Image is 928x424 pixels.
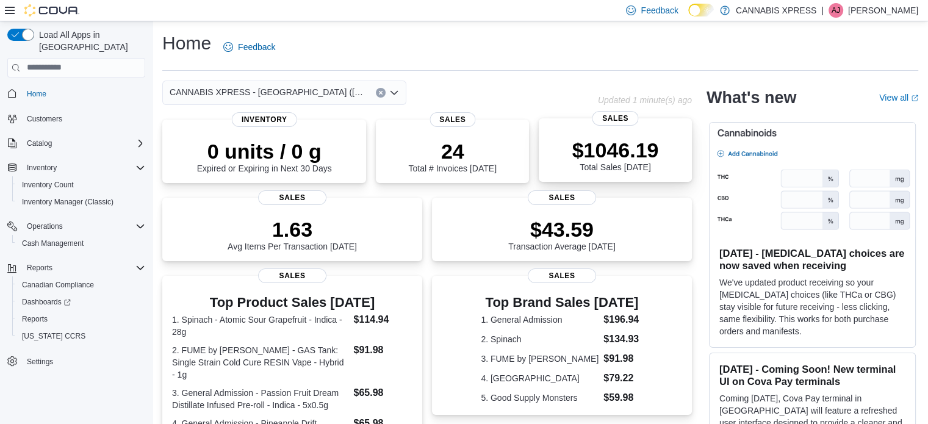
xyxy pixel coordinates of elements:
[17,329,90,343] a: [US_STATE] CCRS
[17,236,88,251] a: Cash Management
[17,312,52,326] a: Reports
[27,89,46,99] span: Home
[12,311,150,328] button: Reports
[603,371,642,386] dd: $79.22
[22,297,71,307] span: Dashboards
[232,112,297,127] span: Inventory
[22,160,145,175] span: Inventory
[197,139,332,173] div: Expired or Expiring in Next 30 Days
[2,259,150,276] button: Reports
[17,278,145,292] span: Canadian Compliance
[22,112,67,126] a: Customers
[572,138,659,162] p: $1046.19
[27,138,52,148] span: Catalog
[389,88,399,98] button: Open list of options
[22,331,85,341] span: [US_STATE] CCRS
[162,31,211,56] h1: Home
[17,178,145,192] span: Inventory Count
[376,88,386,98] button: Clear input
[572,138,659,172] div: Total Sales [DATE]
[22,136,57,151] button: Catalog
[481,314,599,326] dt: 1. General Admission
[17,295,76,309] a: Dashboards
[603,312,642,327] dd: $196.94
[707,88,796,107] h2: What's new
[2,159,150,176] button: Inventory
[528,190,596,205] span: Sales
[258,190,326,205] span: Sales
[2,352,150,370] button: Settings
[481,392,599,404] dt: 5. Good Supply Monsters
[22,180,74,190] span: Inventory Count
[22,219,68,234] button: Operations
[528,268,596,283] span: Sales
[27,263,52,273] span: Reports
[879,93,918,102] a: View allExternal link
[353,386,412,400] dd: $65.98
[17,329,145,343] span: Washington CCRS
[430,112,475,127] span: Sales
[172,344,348,381] dt: 2. FUME by [PERSON_NAME] - GAS Tank: Single Strain Cold Cure RESIN Vape - Hybrid - 1g
[22,261,57,275] button: Reports
[2,110,150,128] button: Customers
[481,353,599,365] dt: 3. FUME by [PERSON_NAME]
[22,136,145,151] span: Catalog
[238,41,275,53] span: Feedback
[2,135,150,152] button: Catalog
[228,217,357,251] div: Avg Items Per Transaction [DATE]
[17,312,145,326] span: Reports
[848,3,918,18] p: [PERSON_NAME]
[481,372,599,384] dt: 4. [GEOGRAPHIC_DATA]
[353,343,412,358] dd: $91.98
[27,163,57,173] span: Inventory
[17,278,99,292] a: Canadian Compliance
[24,4,79,16] img: Cova
[17,236,145,251] span: Cash Management
[508,217,616,242] p: $43.59
[17,295,145,309] span: Dashboards
[34,29,145,53] span: Load All Apps in [GEOGRAPHIC_DATA]
[22,353,145,368] span: Settings
[27,357,53,367] span: Settings
[2,218,150,235] button: Operations
[258,268,326,283] span: Sales
[27,114,62,124] span: Customers
[172,387,348,411] dt: 3. General Admission - Passion Fruit Dream Distillate Infused Pre-roll - Indica - 5x0.5g
[22,314,48,324] span: Reports
[172,314,348,338] dt: 1. Spinach - Atomic Sour Grapefruit - Indica - 28g
[22,160,62,175] button: Inventory
[688,16,689,17] span: Dark Mode
[172,295,412,310] h3: Top Product Sales [DATE]
[17,178,79,192] a: Inventory Count
[22,219,145,234] span: Operations
[736,3,816,18] p: CANNABIS XPRESS
[27,221,63,231] span: Operations
[170,85,364,99] span: CANNABIS XPRESS - [GEOGRAPHIC_DATA] ([GEOGRAPHIC_DATA])
[603,390,642,405] dd: $59.98
[911,95,918,102] svg: External link
[408,139,496,173] div: Total # Invoices [DATE]
[17,195,118,209] a: Inventory Manager (Classic)
[22,86,145,101] span: Home
[688,4,714,16] input: Dark Mode
[12,193,150,210] button: Inventory Manager (Classic)
[832,3,840,18] span: AJ
[12,293,150,311] a: Dashboards
[829,3,843,18] div: Anthony John
[12,328,150,345] button: [US_STATE] CCRS
[508,217,616,251] div: Transaction Average [DATE]
[821,3,824,18] p: |
[481,295,642,310] h3: Top Brand Sales [DATE]
[603,332,642,347] dd: $134.93
[481,333,599,345] dt: 2. Spinach
[719,363,905,387] h3: [DATE] - Coming Soon! New terminal UI on Cova Pay terminals
[719,247,905,271] h3: [DATE] - [MEDICAL_DATA] choices are now saved when receiving
[641,4,678,16] span: Feedback
[22,87,51,101] a: Home
[598,95,692,105] p: Updated 1 minute(s) ago
[603,351,642,366] dd: $91.98
[719,276,905,337] p: We've updated product receiving so your [MEDICAL_DATA] choices (like THCa or CBG) stay visible fo...
[22,111,145,126] span: Customers
[22,197,113,207] span: Inventory Manager (Classic)
[2,85,150,102] button: Home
